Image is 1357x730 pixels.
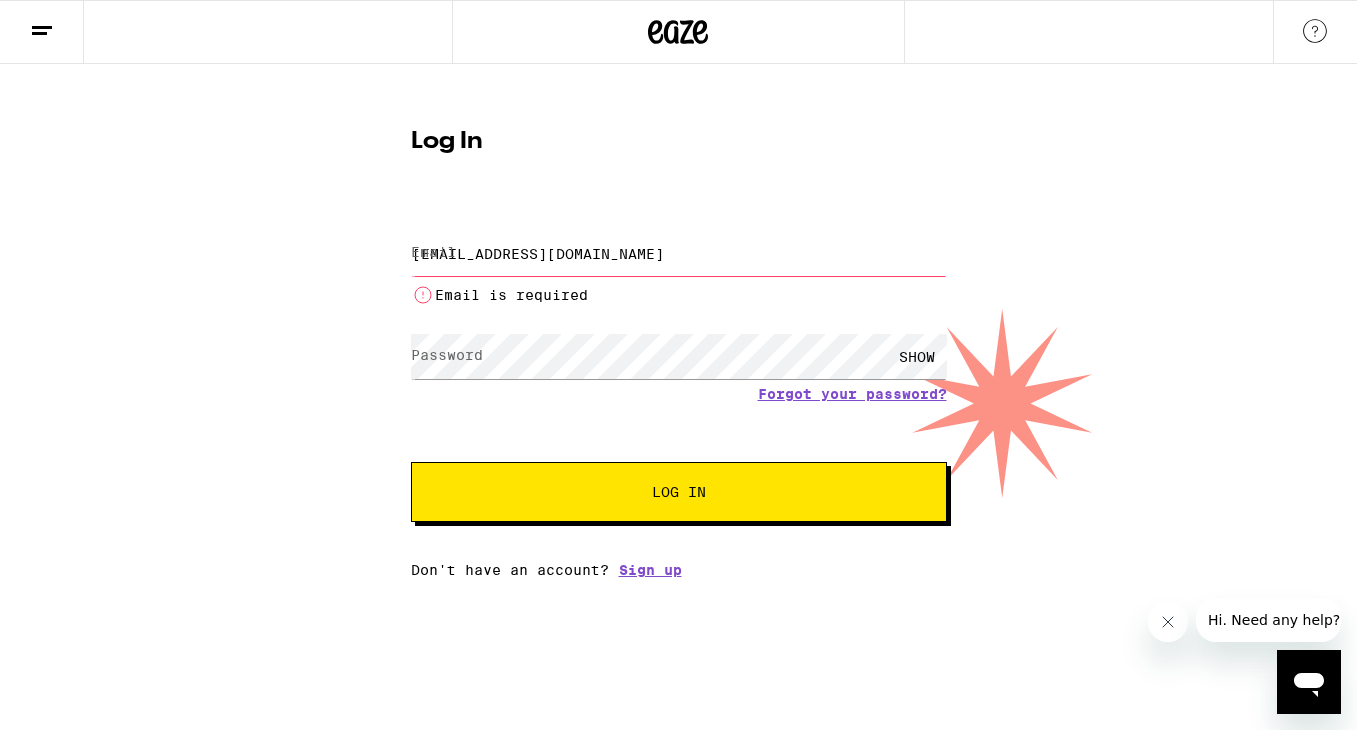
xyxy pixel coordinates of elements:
[411,562,947,578] div: Don't have an account?
[411,283,947,307] li: Email is required
[887,334,947,379] div: SHOW
[758,386,947,402] a: Forgot your password?
[411,130,947,154] h1: Log In
[411,231,947,276] input: Email
[411,244,456,260] label: Email
[652,485,706,499] span: Log In
[1148,602,1188,642] iframe: Close message
[411,347,483,363] label: Password
[1196,598,1341,642] iframe: Message from company
[411,462,947,522] button: Log In
[1277,650,1341,714] iframe: Button to launch messaging window
[619,562,682,578] a: Sign up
